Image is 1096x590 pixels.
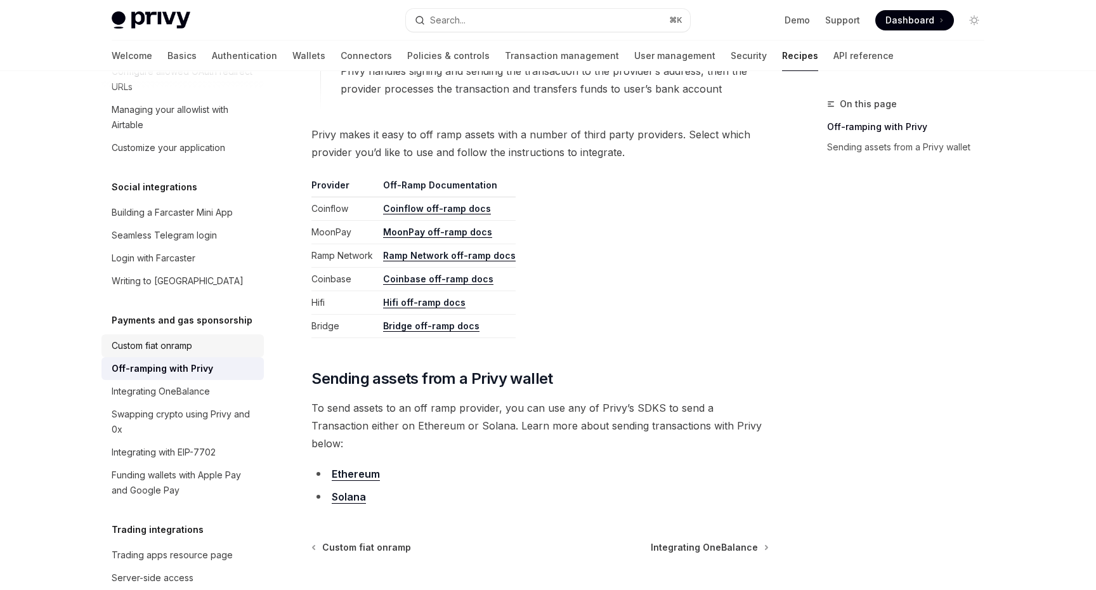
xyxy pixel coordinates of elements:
[885,14,934,27] span: Dashboard
[311,126,769,161] span: Privy makes it easy to off ramp assets with a number of third party providers. Select which provi...
[825,14,860,27] a: Support
[101,270,264,292] a: Writing to [GEOGRAPHIC_DATA]
[112,180,197,195] h5: Social integrations
[112,445,216,460] div: Integrating with EIP-7702
[840,96,897,112] span: On this page
[782,41,818,71] a: Recipes
[311,179,378,197] th: Provider
[311,244,378,268] td: Ramp Network
[311,315,378,338] td: Bridge
[378,179,516,197] th: Off-Ramp Documentation
[311,197,378,221] td: Coinflow
[827,137,995,157] a: Sending assets from a Privy wallet
[311,291,378,315] td: Hifi
[101,441,264,464] a: Integrating with EIP-7702
[101,357,264,380] a: Off-ramping with Privy
[785,14,810,27] a: Demo
[311,399,769,452] span: To send assets to an off ramp provider, you can use any of Privy’s SDKS to send a Transaction eit...
[875,10,954,30] a: Dashboard
[112,228,217,243] div: Seamless Telegram login
[311,268,378,291] td: Coinbase
[430,13,466,28] div: Search...
[101,247,264,270] a: Login with Farcaster
[101,544,264,567] a: Trading apps resource page
[112,468,256,498] div: Funding wallets with Apple Pay and Google Pay
[112,140,225,155] div: Customize your application
[669,15,682,25] span: ⌘ K
[112,41,152,71] a: Welcome
[651,541,767,554] a: Integrating OneBalance
[112,313,252,328] h5: Payments and gas sponsorship
[383,250,516,261] a: Ramp Network off-ramp docs
[341,62,768,98] span: Privy handles signing and sending the transaction to the provider’s address, then the provider pr...
[112,338,192,353] div: Custom fiat onramp
[101,464,264,502] a: Funding wallets with Apple Pay and Google Pay
[101,201,264,224] a: Building a Farcaster Mini App
[112,102,256,133] div: Managing your allowlist with Airtable
[731,41,767,71] a: Security
[634,41,715,71] a: User management
[112,361,213,376] div: Off-ramping with Privy
[112,205,233,220] div: Building a Farcaster Mini App
[292,41,325,71] a: Wallets
[101,136,264,159] a: Customize your application
[383,226,492,238] a: MoonPay off-ramp docs
[112,522,204,537] h5: Trading integrations
[311,369,553,389] span: Sending assets from a Privy wallet
[101,98,264,136] a: Managing your allowlist with Airtable
[101,224,264,247] a: Seamless Telegram login
[112,547,233,563] div: Trading apps resource page
[313,541,411,554] a: Custom fiat onramp
[112,251,195,266] div: Login with Farcaster
[383,320,480,332] a: Bridge off-ramp docs
[651,541,758,554] span: Integrating OneBalance
[322,541,411,554] span: Custom fiat onramp
[101,567,264,589] a: Server-side access
[332,490,366,504] a: Solana
[383,273,493,285] a: Coinbase off-ramp docs
[212,41,277,71] a: Authentication
[112,11,190,29] img: light logo
[332,468,380,481] a: Ethereum
[406,9,690,32] button: Open search
[112,407,256,437] div: Swapping crypto using Privy and 0x
[101,403,264,441] a: Swapping crypto using Privy and 0x
[383,203,491,214] a: Coinflow off-ramp docs
[505,41,619,71] a: Transaction management
[101,334,264,357] a: Custom fiat onramp
[311,221,378,244] td: MoonPay
[964,10,984,30] button: Toggle dark mode
[407,41,490,71] a: Policies & controls
[112,570,193,586] div: Server-side access
[341,41,392,71] a: Connectors
[827,117,995,137] a: Off-ramping with Privy
[383,297,466,308] a: Hifi off-ramp docs
[833,41,894,71] a: API reference
[112,384,210,399] div: Integrating OneBalance
[101,380,264,403] a: Integrating OneBalance
[112,273,244,289] div: Writing to [GEOGRAPHIC_DATA]
[167,41,197,71] a: Basics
